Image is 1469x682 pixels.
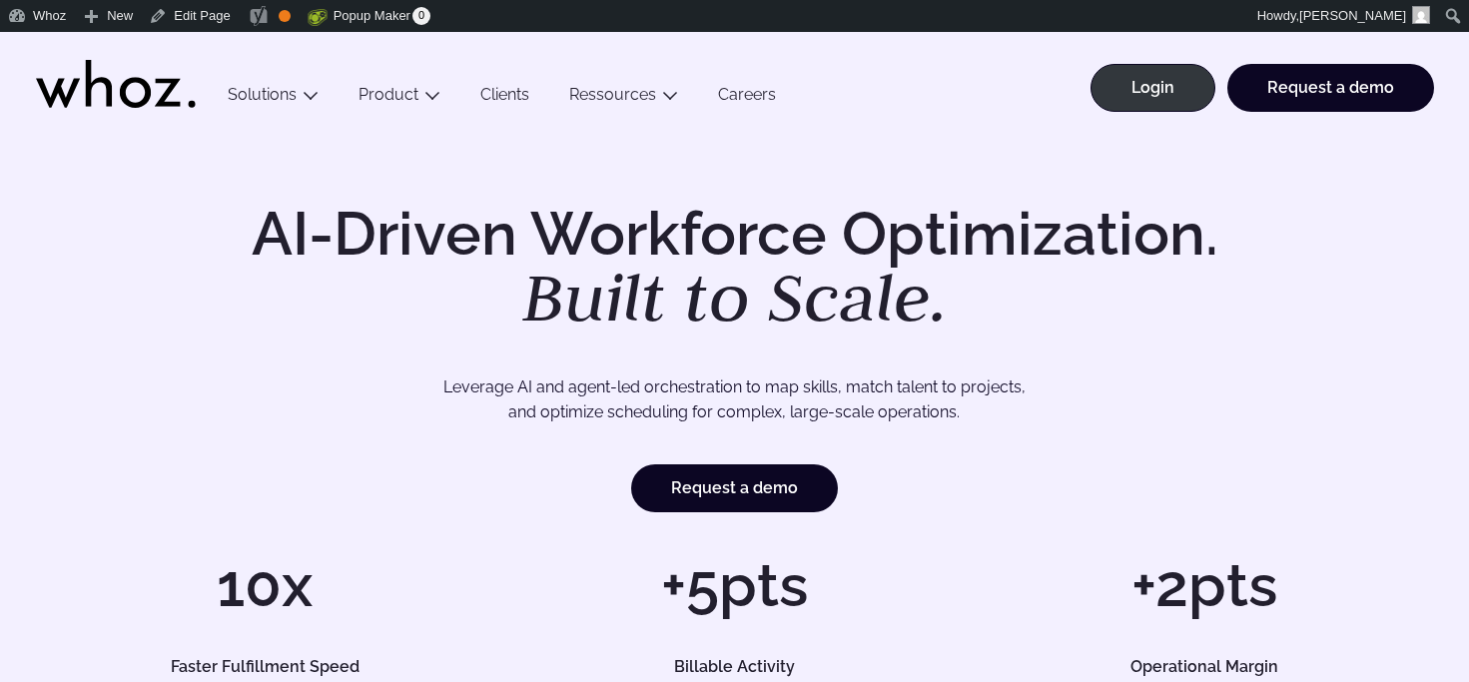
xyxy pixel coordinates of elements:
[412,7,430,25] span: 0
[549,85,698,112] button: Ressources
[63,659,467,675] h5: Faster Fulfillment Speed
[359,85,418,104] a: Product
[1299,8,1406,23] span: [PERSON_NAME]
[698,85,796,112] a: Careers
[460,85,549,112] a: Clients
[339,85,460,112] button: Product
[631,464,838,512] a: Request a demo
[569,85,656,104] a: Ressources
[1002,659,1406,675] h5: Operational Margin
[110,374,1360,425] p: Leverage AI and agent-led orchestration to map skills, match talent to projects, and optimize sch...
[40,555,489,615] h1: 10x
[509,555,959,615] h1: +5pts
[1227,64,1434,112] a: Request a demo
[279,10,291,22] div: OK
[532,659,937,675] h5: Billable Activity
[208,32,1434,132] div: Main
[980,555,1429,615] h1: +2pts
[208,85,339,112] button: Solutions
[1091,64,1215,112] a: Login
[522,253,948,341] em: Built to Scale.
[224,204,1246,332] h1: AI-Driven Workforce Optimization.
